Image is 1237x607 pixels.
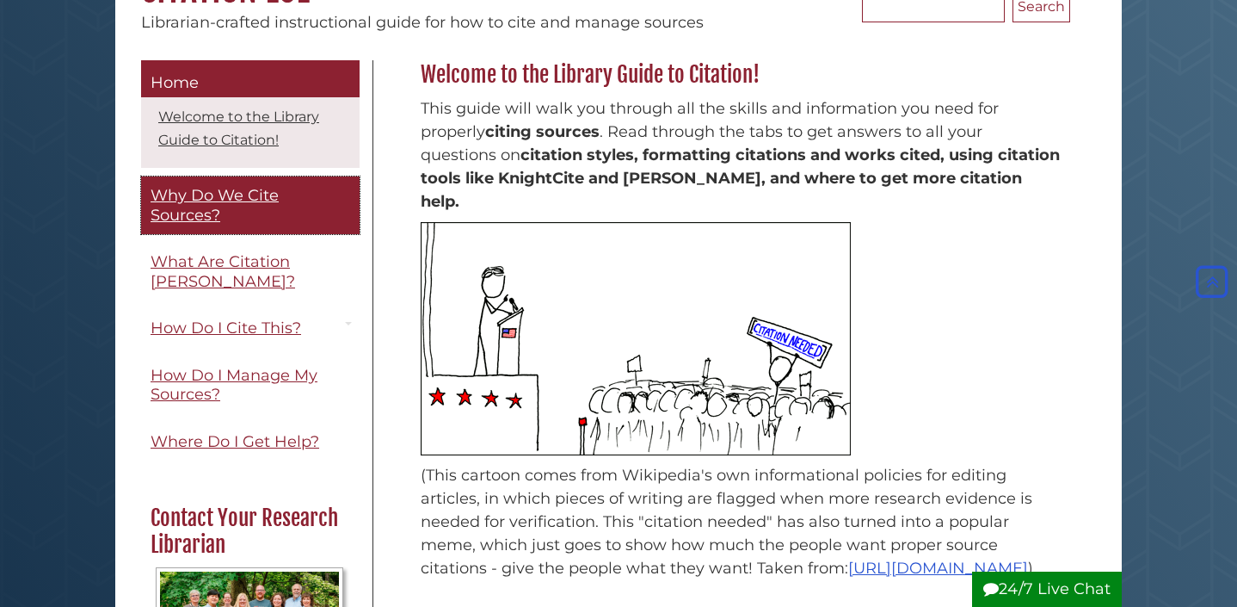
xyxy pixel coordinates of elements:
strong: citation styles, formatting citations and works cited, using citation tools like KnightCite and [... [421,146,1060,211]
h2: Welcome to the Library Guide to Citation! [412,61,1070,89]
a: What Are Citation [PERSON_NAME]? [141,243,360,300]
a: [URL][DOMAIN_NAME] [848,559,1028,578]
a: Welcome to the Library Guide to Citation! [158,108,319,148]
a: Back to Top [1191,272,1233,291]
p: (This cartoon comes from Wikipedia's own informational policies for editing articles, in which pi... [421,464,1062,580]
a: Home [141,60,360,98]
span: What Are Citation [PERSON_NAME]? [151,252,295,291]
a: How Do I Cite This? [141,309,360,348]
img: Stick figure cartoon of politician speaking to crowd, person holding sign that reads "citation ne... [421,222,851,455]
button: 24/7 Live Chat [972,572,1122,607]
strong: citing sources [485,122,600,141]
span: Why Do We Cite Sources? [151,186,279,225]
span: Librarian-crafted instructional guide for how to cite and manage sources [141,13,704,32]
span: How Do I Cite This? [151,319,301,338]
a: How Do I Manage My Sources? [141,356,360,414]
span: Home [151,73,199,92]
h2: Contact Your Research Librarian [142,505,357,559]
a: Why Do We Cite Sources? [141,177,360,234]
span: This guide will walk you through all the skills and information you need for properly . Read thro... [421,99,1060,211]
span: How Do I Manage My Sources? [151,366,317,405]
span: Where Do I Get Help? [151,432,319,451]
a: Where Do I Get Help? [141,423,360,461]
